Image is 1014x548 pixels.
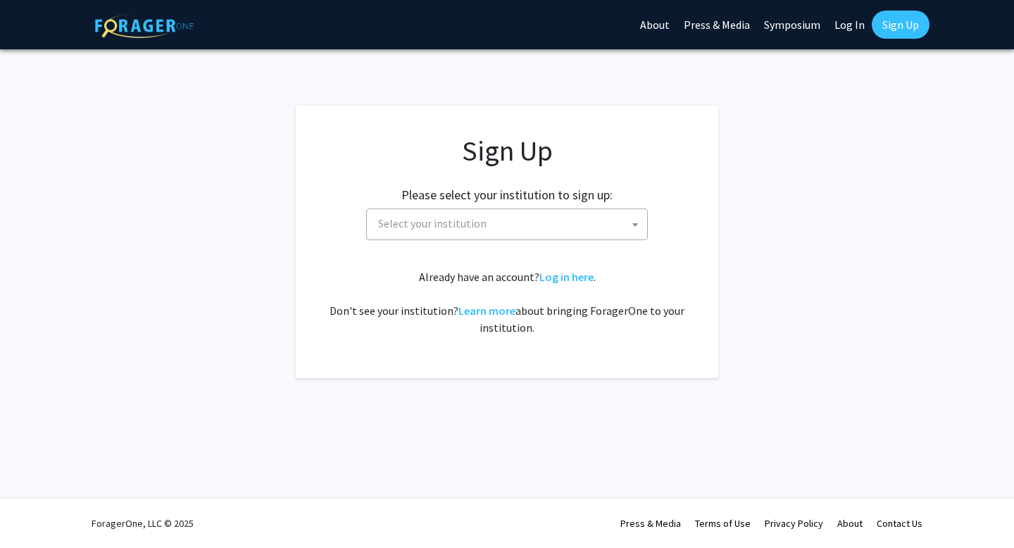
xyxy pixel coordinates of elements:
[324,268,690,336] div: Already have an account? . Don't see your institution? about bringing ForagerOne to your institut...
[95,13,194,38] img: ForagerOne Logo
[324,134,690,168] h1: Sign Up
[401,187,613,203] h2: Please select your institution to sign up:
[695,517,751,530] a: Terms of Use
[458,304,515,318] a: Learn more about bringing ForagerOne to your institution
[373,209,647,238] span: Select your institution
[92,499,194,548] div: ForagerOne, LLC © 2025
[620,517,681,530] a: Press & Media
[837,517,863,530] a: About
[877,517,922,530] a: Contact Us
[872,11,930,39] a: Sign Up
[366,208,648,240] span: Select your institution
[378,216,487,230] span: Select your institution
[765,517,823,530] a: Privacy Policy
[539,270,594,284] a: Log in here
